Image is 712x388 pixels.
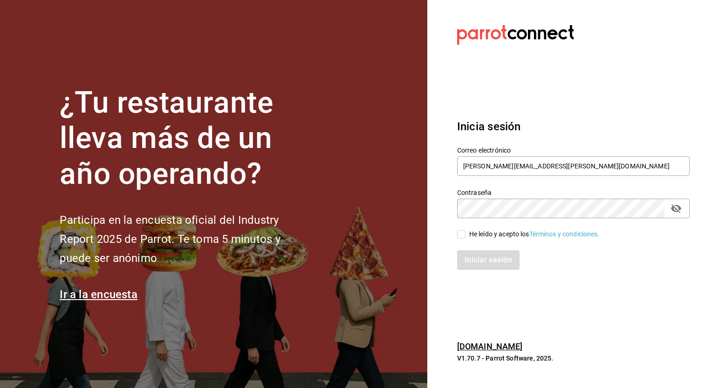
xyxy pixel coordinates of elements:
[60,211,311,268] h2: Participa en la encuesta oficial del Industry Report 2025 de Parrot. Te toma 5 minutos y puede se...
[60,85,311,192] h1: ¿Tu restaurante lleva más de un año operando?
[457,354,690,363] p: V1.70.7 - Parrot Software, 2025.
[469,229,600,239] div: He leído y acepto los
[457,189,690,195] label: Contraseña
[457,147,690,153] label: Correo electrónico
[457,118,690,135] h3: Inicia sesión
[668,201,684,216] button: passwordField
[529,230,600,238] a: Términos y condiciones.
[457,341,523,351] a: [DOMAIN_NAME]
[457,156,690,176] input: Ingresa tu correo electrónico
[60,288,137,301] a: Ir a la encuesta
